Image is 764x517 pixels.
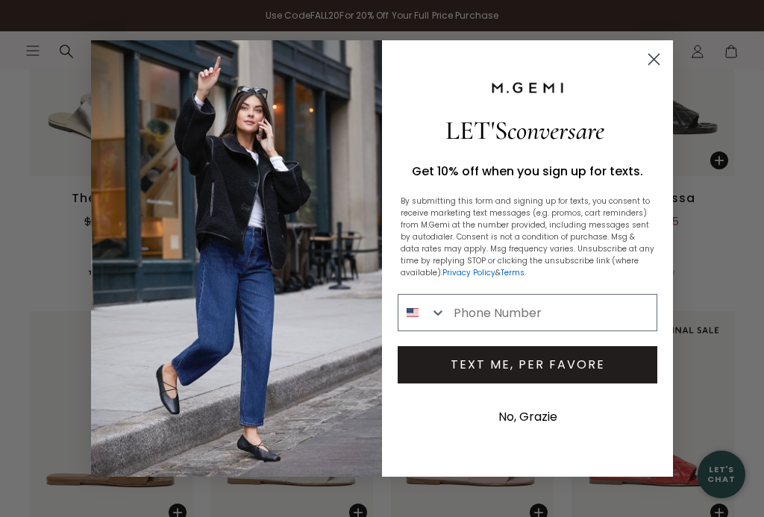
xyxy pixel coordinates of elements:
[501,267,525,278] a: Terms
[407,307,419,319] img: United States
[490,81,565,95] img: M.Gemi
[491,398,565,436] button: No, Grazie
[446,295,657,330] input: Phone Number
[398,295,446,330] button: Search Countries
[507,115,604,146] span: conversare
[412,163,643,180] span: Get 10% off when you sign up for texts.
[401,195,654,279] p: By submitting this form and signing up for texts, you consent to receive marketing text messages ...
[641,46,667,72] button: Close dialog
[442,267,495,278] a: Privacy Policy
[398,346,657,383] button: TEXT ME, PER FAVORE
[91,40,382,477] img: 8e0fdc03-8c87-4df5-b69c-a6dfe8fe7031.jpeg
[445,115,604,146] span: LET'S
